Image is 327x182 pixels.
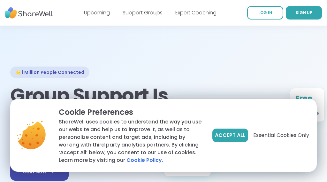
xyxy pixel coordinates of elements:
span: LOG IN [258,10,272,15]
p: Cookie Preferences [59,107,202,118]
button: Accept All [212,129,248,142]
p: ShareWell uses cookies to understand the way you use our website and help us to improve it, as we... [59,118,202,164]
a: Cookie Policy. [126,156,163,164]
h1: Group Support Is [10,86,156,124]
span: Accept All [215,131,246,139]
a: SIGN UP [286,6,322,20]
a: Support Groups [123,9,163,16]
span: SIGN UP [296,10,312,15]
span: Essential Cookies Only [253,131,309,139]
a: LOG IN [247,6,283,20]
img: ShareWell Nav Logo [5,4,53,22]
a: Expert Coaching [175,9,217,16]
a: Join Now [10,163,69,181]
span: Join Now [23,168,56,176]
div: Free [295,93,319,103]
a: Upcoming [84,9,110,16]
div: 🌟 1 Million People Connected [10,67,89,78]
